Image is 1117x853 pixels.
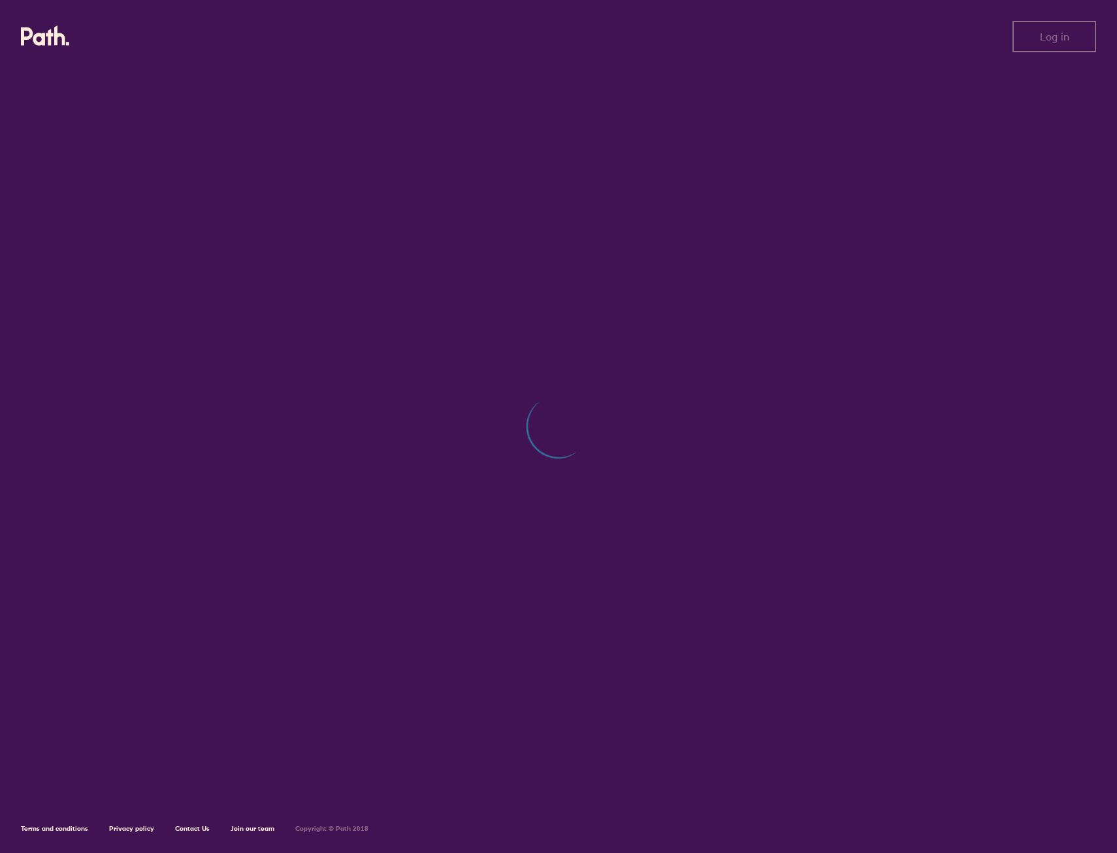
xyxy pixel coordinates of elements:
[109,824,154,833] a: Privacy policy
[1012,21,1096,52] button: Log in
[231,824,274,833] a: Join our team
[175,824,210,833] a: Contact Us
[295,825,368,833] h6: Copyright © Path 2018
[21,824,88,833] a: Terms and conditions
[1040,31,1069,42] span: Log in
